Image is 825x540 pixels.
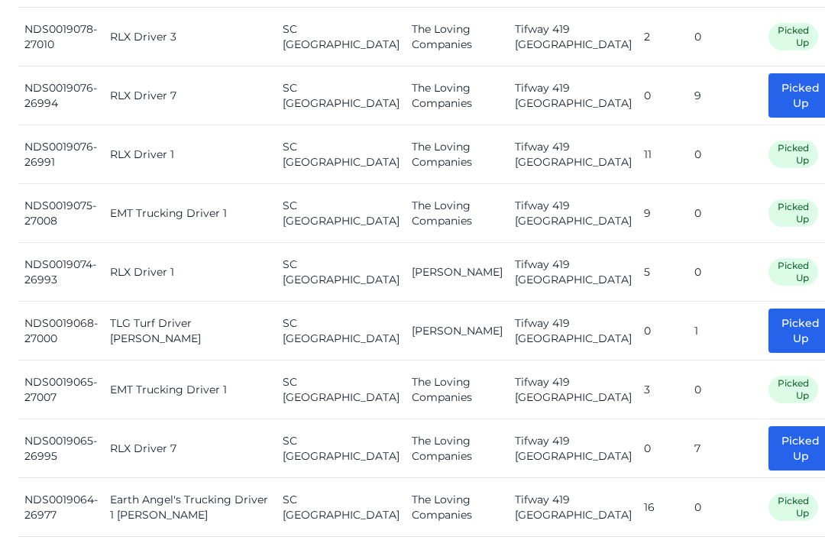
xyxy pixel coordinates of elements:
td: The Loving Companies [406,479,509,538]
td: Tifway 419 [GEOGRAPHIC_DATA] [509,185,638,244]
td: SC [GEOGRAPHIC_DATA] [277,67,406,126]
td: 9 [688,67,762,126]
span: Picked Up [768,494,818,522]
td: 5 [638,244,688,302]
td: 0 [688,126,762,185]
td: RLX Driver 1 [104,244,277,302]
td: SC [GEOGRAPHIC_DATA] [277,420,406,479]
td: NDS0019064-26977 [18,479,104,538]
td: SC [GEOGRAPHIC_DATA] [277,361,406,420]
td: NDS0019076-26994 [18,67,104,126]
td: Earth Angel's Trucking Driver 1 [PERSON_NAME] [104,479,277,538]
td: NDS0019078-27010 [18,8,104,67]
span: Picked Up [768,141,818,169]
td: Tifway 419 [GEOGRAPHIC_DATA] [509,67,638,126]
td: EMT Trucking Driver 1 [104,185,277,244]
td: SC [GEOGRAPHIC_DATA] [277,479,406,538]
td: Tifway 419 [GEOGRAPHIC_DATA] [509,8,638,67]
td: NDS0019065-26995 [18,420,104,479]
span: Picked Up [768,24,818,51]
td: The Loving Companies [406,361,509,420]
td: 9 [638,185,688,244]
td: SC [GEOGRAPHIC_DATA] [277,244,406,302]
td: RLX Driver 7 [104,67,277,126]
td: 0 [638,420,688,479]
td: The Loving Companies [406,8,509,67]
td: Tifway 419 [GEOGRAPHIC_DATA] [509,420,638,479]
span: Picked Up [768,259,818,286]
td: 1 [688,302,762,361]
td: [PERSON_NAME] [406,302,509,361]
span: Picked Up [768,377,818,404]
td: RLX Driver 3 [104,8,277,67]
td: 0 [688,361,762,420]
td: NDS0019076-26991 [18,126,104,185]
td: 0 [638,67,688,126]
td: NDS0019068-27000 [18,302,104,361]
td: 16 [638,479,688,538]
td: 11 [638,126,688,185]
td: 3 [638,361,688,420]
td: The Loving Companies [406,420,509,479]
td: RLX Driver 1 [104,126,277,185]
span: Picked Up [768,200,818,228]
td: SC [GEOGRAPHIC_DATA] [277,185,406,244]
td: NDS0019075-27008 [18,185,104,244]
td: 0 [688,185,762,244]
td: The Loving Companies [406,67,509,126]
td: 2 [638,8,688,67]
td: The Loving Companies [406,185,509,244]
td: 0 [638,302,688,361]
td: SC [GEOGRAPHIC_DATA] [277,126,406,185]
td: NDS0019074-26993 [18,244,104,302]
td: EMT Trucking Driver 1 [104,361,277,420]
td: The Loving Companies [406,126,509,185]
td: Tifway 419 [GEOGRAPHIC_DATA] [509,361,638,420]
td: 0 [688,479,762,538]
td: SC [GEOGRAPHIC_DATA] [277,8,406,67]
td: NDS0019065-27007 [18,361,104,420]
td: [PERSON_NAME] [406,244,509,302]
td: 0 [688,244,762,302]
td: Tifway 419 [GEOGRAPHIC_DATA] [509,126,638,185]
td: Tifway 419 [GEOGRAPHIC_DATA] [509,244,638,302]
td: Tifway 419 [GEOGRAPHIC_DATA] [509,302,638,361]
td: Tifway 419 [GEOGRAPHIC_DATA] [509,479,638,538]
td: 7 [688,420,762,479]
td: 0 [688,8,762,67]
td: RLX Driver 7 [104,420,277,479]
td: TLG Turf Driver [PERSON_NAME] [104,302,277,361]
td: SC [GEOGRAPHIC_DATA] [277,302,406,361]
